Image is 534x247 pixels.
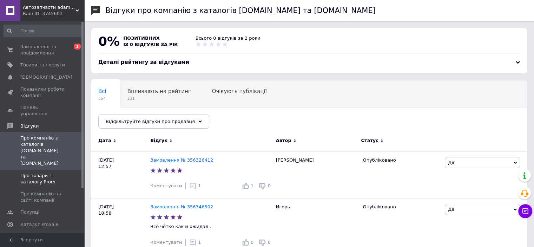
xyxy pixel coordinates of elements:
h1: Відгуки про компанію з каталогів [DOMAIN_NAME] та [DOMAIN_NAME] [105,6,376,15]
span: Коментувати [150,240,182,245]
span: Покупці [20,209,39,215]
div: Коментувати [150,183,182,189]
span: [DEMOGRAPHIC_DATA] [20,74,72,80]
span: 554 [98,96,106,101]
span: Опубліковані без комен... [98,115,170,121]
a: Замовлення № 356346502 [150,204,213,209]
span: 0% [98,34,120,48]
span: Товари та послуги [20,62,65,68]
span: Про компанію з каталогів [DOMAIN_NAME] та [DOMAIN_NAME] [20,135,65,167]
span: Відфільтруйте відгуки про продавця [106,119,195,124]
p: Всё чётко как и ожидал . [150,223,272,230]
button: Чат з покупцем [518,204,532,218]
span: Про компанію на сайті компанії [20,191,65,203]
span: Автор [276,137,291,144]
span: Про товари з каталогу Prom [20,173,65,185]
span: Каталог ProSale [20,221,58,228]
span: Дії [448,207,454,212]
span: Автозапчасти adamcompani [23,4,75,11]
span: 231 [127,96,191,101]
div: [DATE] 12:57 [91,151,150,198]
span: Дії [448,160,454,165]
span: Панель управління [20,104,65,117]
div: Ваш ID: 3745603 [23,11,84,17]
span: Всі [98,88,106,95]
div: 1 [189,239,201,246]
div: [PERSON_NAME] [272,151,360,198]
span: Відгуки [20,123,39,129]
span: Впливають на рейтинг [127,88,191,95]
span: 0 [268,183,270,188]
div: Опубліковано [363,157,440,163]
span: 0 [251,240,253,245]
div: Опубліковані без коментаря [91,108,184,134]
span: Деталі рейтингу за відгуками [98,59,189,65]
div: Всього 0 відгуків за 2 роки [196,35,261,41]
a: Замовлення № 356326412 [150,157,213,163]
span: Коментувати [150,183,182,188]
span: Показники роботи компанії [20,86,65,99]
span: 1 [251,183,253,188]
span: 1 [198,240,201,245]
span: Замовлення та повідомлення [20,44,65,56]
span: позитивних [123,35,160,41]
span: Очікують публікації [212,88,267,95]
span: Дата [98,137,111,144]
div: Деталі рейтингу за відгуками [98,59,520,66]
span: 0 [268,240,270,245]
div: 1 [189,182,201,189]
input: Пошук [4,25,83,37]
div: Опубліковано [363,204,440,210]
span: Відгук [150,137,167,144]
span: 1 [198,183,201,188]
span: із 0 відгуків за рік [123,42,178,47]
span: 1 [74,44,81,50]
span: Статус [361,137,378,144]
